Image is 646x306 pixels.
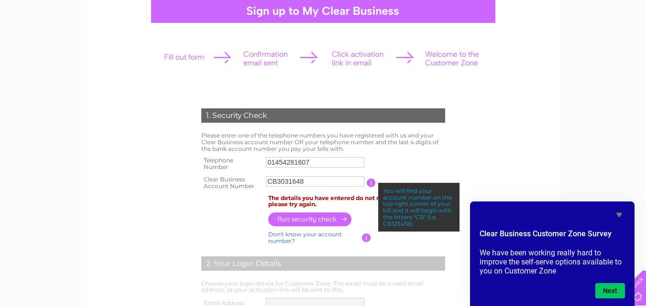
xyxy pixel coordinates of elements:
[617,41,640,48] a: Contact
[199,278,448,296] td: Choose your login details for Customer Zone. The email must be a valid email address, as your act...
[201,108,445,123] div: 1. Security Check
[378,183,460,232] div: You will find your account number on the top right corner of your bill and it will begin with the...
[613,209,625,221] button: Hide survey
[199,173,264,192] th: Clear Business Account Number
[199,130,448,154] td: Please enter one of the telephone numbers you have registered with us and your Clear Business acc...
[199,154,264,173] th: Telephone Number
[480,228,625,244] h2: Clear Business Customer Zone Survey
[512,41,530,48] a: Water
[201,256,445,271] div: 2. Your Login Details
[480,248,625,275] p: We have been working really hard to improve the self-serve options available to you on Customer Zone
[536,41,557,48] a: Energy
[268,231,342,244] a: Don't know your account number?
[480,209,625,298] div: Clear Business Customer Zone Survey
[362,233,371,242] input: Information
[597,41,611,48] a: Blog
[595,283,625,298] button: Next question
[98,5,549,46] div: Clear Business is a trading name of Verastar Limited (registered in [GEOGRAPHIC_DATA] No. 3667643...
[367,179,376,187] input: Information
[22,25,71,54] img: logo.png
[266,192,448,211] td: The details you have entered do not match our records, please try again.
[563,41,591,48] a: Telecoms
[466,5,532,17] a: 0333 014 3131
